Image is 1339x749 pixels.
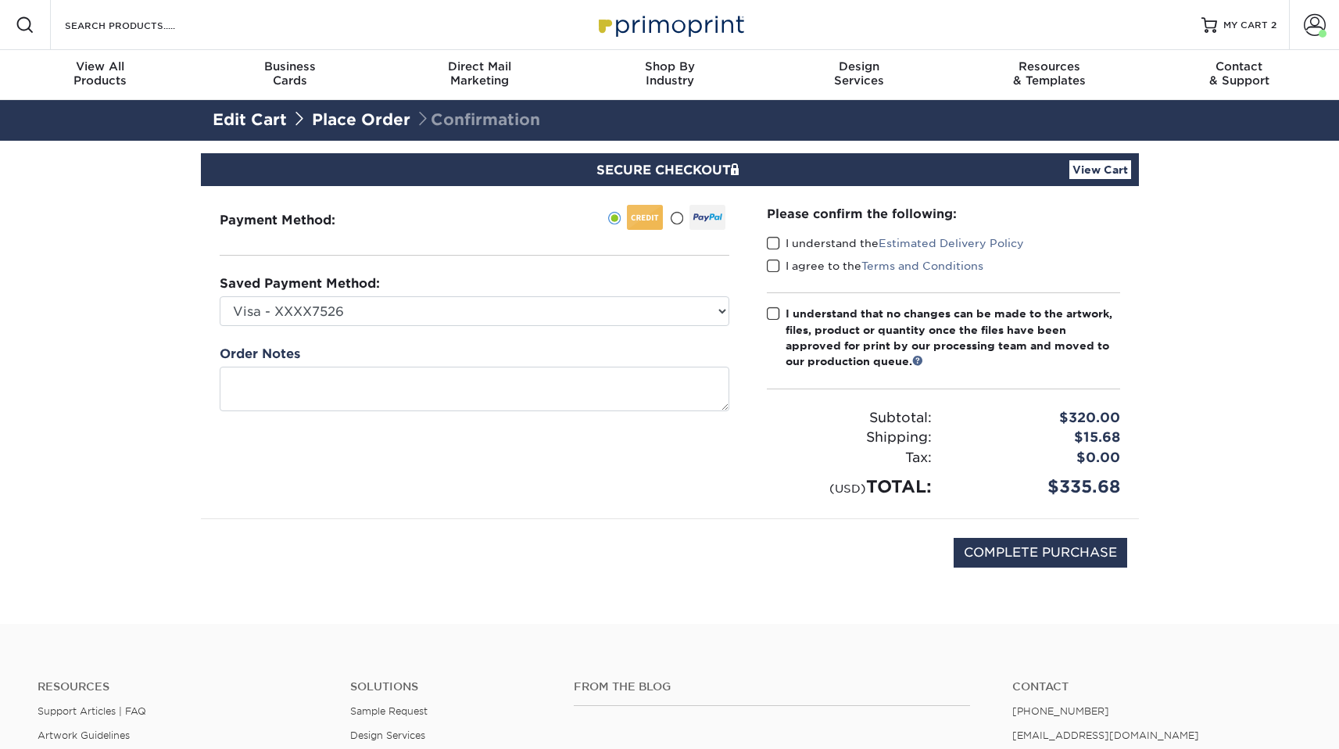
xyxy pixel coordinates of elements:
[1144,59,1334,73] span: Contact
[575,59,764,73] span: Shop By
[38,680,327,693] h4: Resources
[755,474,943,500] div: TOTAL:
[954,59,1144,88] div: & Templates
[385,50,575,100] a: Direct MailMarketing
[755,408,943,428] div: Subtotal:
[943,448,1132,468] div: $0.00
[63,16,216,34] input: SEARCH PRODUCTS.....
[38,705,146,717] a: Support Articles | FAQ
[786,306,1120,370] div: I understand that no changes can be made to the artwork, files, product or quantity once the file...
[1144,50,1334,100] a: Contact& Support
[755,448,943,468] div: Tax:
[415,110,540,129] span: Confirmation
[596,163,743,177] span: SECURE CHECKOUT
[5,59,195,88] div: Products
[767,235,1024,251] label: I understand the
[5,50,195,100] a: View AllProducts
[1012,705,1109,717] a: [PHONE_NUMBER]
[943,428,1132,448] div: $15.68
[1223,19,1268,32] span: MY CART
[954,538,1127,568] input: COMPLETE PURCHASE
[829,482,866,495] small: (USD)
[767,205,1120,223] div: Please confirm the following:
[385,59,575,73] span: Direct Mail
[1012,729,1199,741] a: [EMAIL_ADDRESS][DOMAIN_NAME]
[943,474,1132,500] div: $335.68
[385,59,575,88] div: Marketing
[943,408,1132,428] div: $320.00
[1144,59,1334,88] div: & Support
[954,50,1144,100] a: Resources& Templates
[574,680,969,693] h4: From the Blog
[220,213,374,228] h3: Payment Method:
[879,237,1024,249] a: Estimated Delivery Policy
[350,729,425,741] a: Design Services
[592,8,748,41] img: Primoprint
[213,110,287,129] a: Edit Cart
[350,705,428,717] a: Sample Request
[575,50,764,100] a: Shop ByIndustry
[38,729,130,741] a: Artwork Guidelines
[764,50,954,100] a: DesignServices
[861,260,983,272] a: Terms and Conditions
[764,59,954,88] div: Services
[195,59,385,88] div: Cards
[767,258,983,274] label: I agree to the
[195,59,385,73] span: Business
[1271,20,1276,30] span: 2
[764,59,954,73] span: Design
[195,50,385,100] a: BusinessCards
[755,428,943,448] div: Shipping:
[575,59,764,88] div: Industry
[1069,160,1131,179] a: View Cart
[350,680,550,693] h4: Solutions
[220,345,300,364] label: Order Notes
[5,59,195,73] span: View All
[312,110,410,129] a: Place Order
[220,274,380,293] label: Saved Payment Method:
[1012,680,1301,693] a: Contact
[954,59,1144,73] span: Resources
